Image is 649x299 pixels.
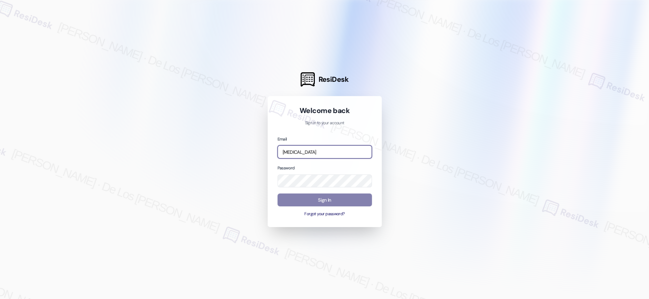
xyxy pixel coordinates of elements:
span: ResiDesk [318,75,348,84]
label: Email [277,136,287,142]
p: Sign in to your account [277,120,372,126]
button: Sign In [277,193,372,207]
img: ResiDesk Logo [301,72,315,87]
input: name@example.com [277,145,372,158]
label: Password [277,165,295,171]
h1: Welcome back [277,106,372,115]
button: Forgot your password? [277,211,372,217]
